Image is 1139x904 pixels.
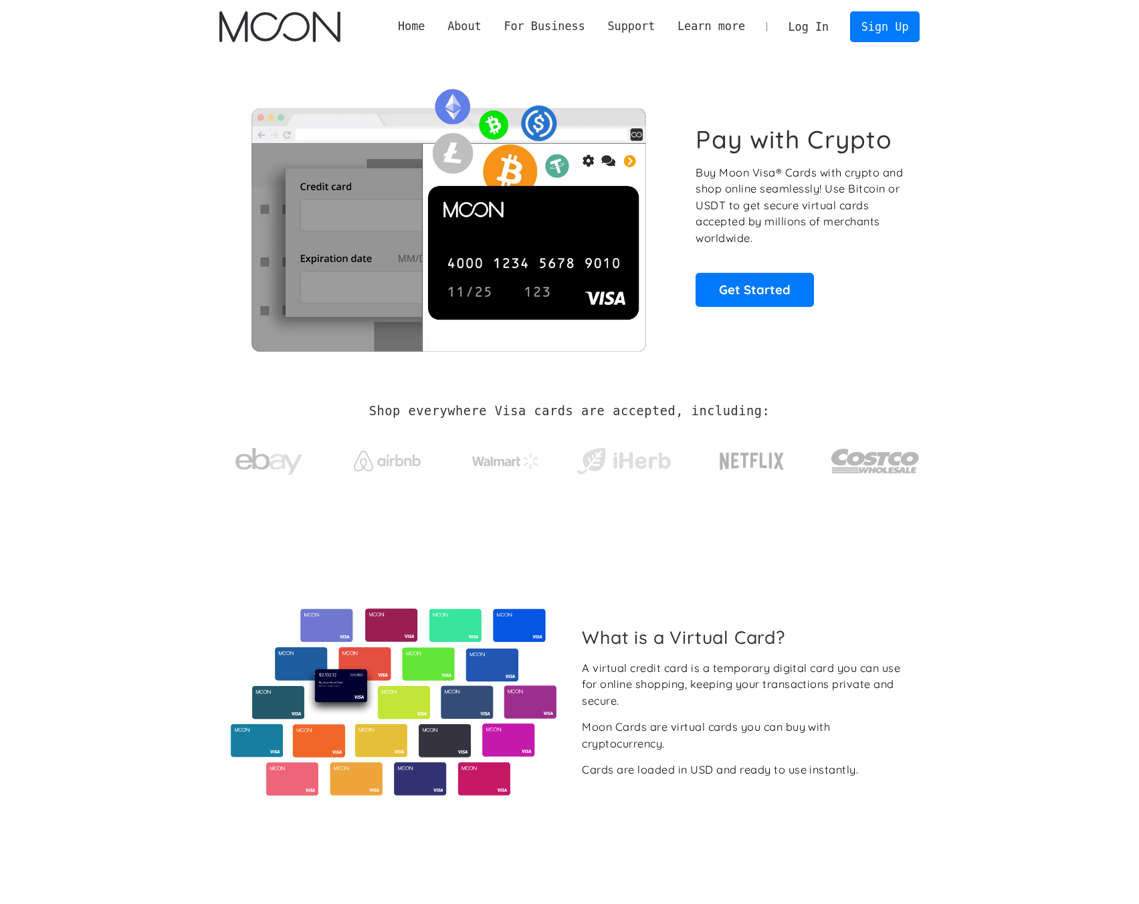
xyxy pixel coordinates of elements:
img: Virtual cards from Moon [229,608,558,796]
img: Costco [831,436,920,486]
div: For Business [493,18,597,35]
div: Moon Cards are virtual cards you can buy with cryptocurrency. [582,719,909,752]
div: About [436,18,492,35]
h2: What is a Virtual Card? [582,627,909,648]
img: Airbnb [354,451,421,471]
a: Airbnb [337,437,437,478]
div: Support [597,18,666,35]
div: Cards are loaded in USD and ready to use instantly. [582,762,858,778]
a: home [219,11,340,42]
a: Costco [831,423,920,493]
div: Support [607,18,655,35]
a: iHerb [574,431,674,485]
a: ebay [219,427,319,489]
h2: Shop everywhere Visa cards are accepted, including: [369,404,770,419]
img: Netflix [718,445,785,478]
a: Log In [777,12,840,41]
img: Walmart [472,453,539,469]
div: A virtual credit card is a temporary digital card you can use for online shopping, keeping your t... [582,660,909,709]
div: Learn more [666,18,756,35]
a: Walmart [455,440,555,476]
h1: Pay with Crypto [696,124,892,154]
div: About [447,18,482,35]
div: For Business [504,18,585,35]
img: iHerb [574,444,674,479]
a: Home [387,18,436,35]
a: Get Started [696,273,814,306]
div: Learn more [678,18,745,35]
img: ebay [235,441,302,483]
a: Sign Up [850,11,920,41]
a: Netflix [692,431,812,485]
p: Buy Moon Visa® Cards with crypto and shop online seamlessly! Use Bitcoin or USDT to get secure vi... [696,164,905,247]
img: Moon Cards let you spend your crypto anywhere Visa is accepted. [219,80,678,351]
img: Moon Logo [219,11,340,42]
